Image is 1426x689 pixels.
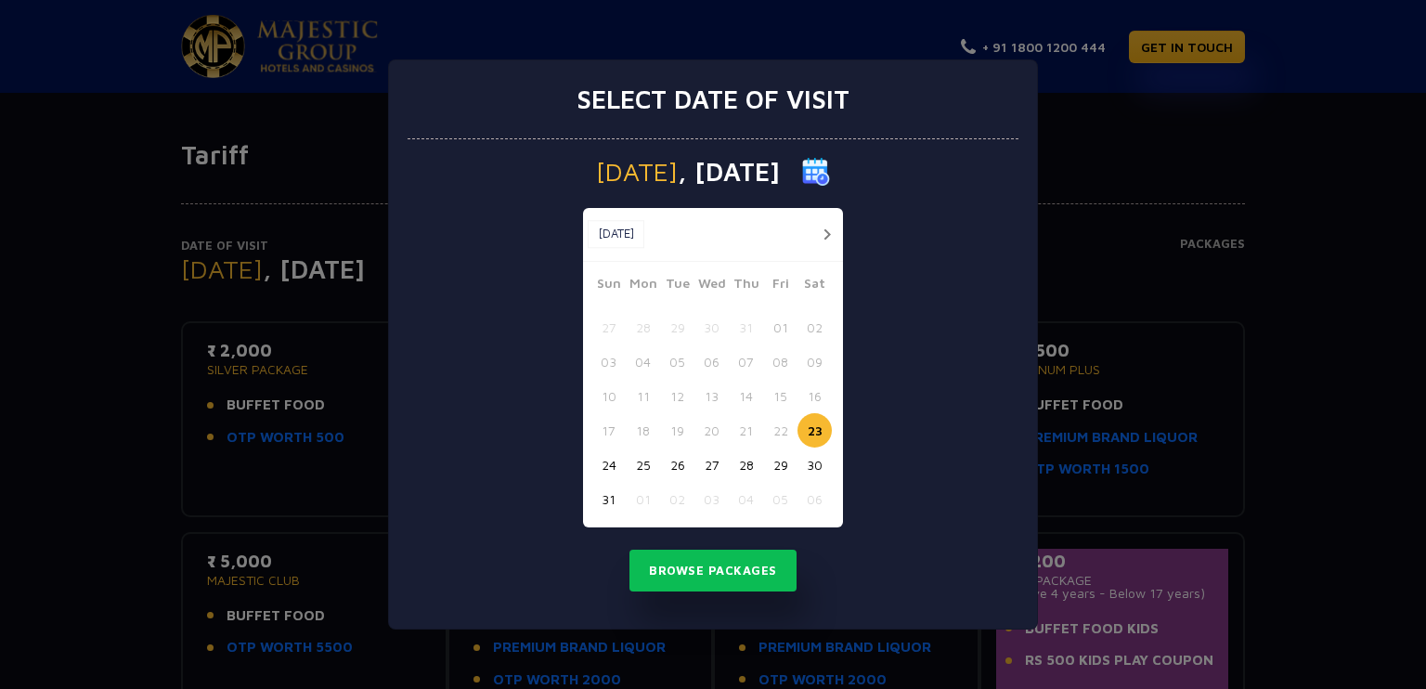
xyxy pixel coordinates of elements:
button: 17 [591,413,626,448]
button: 03 [591,344,626,379]
button: 08 [763,344,797,379]
span: Thu [729,273,763,299]
button: 04 [729,482,763,516]
img: calender icon [802,158,830,186]
button: 22 [763,413,797,448]
span: Mon [626,273,660,299]
button: 31 [591,482,626,516]
button: Browse Packages [629,550,797,592]
button: [DATE] [588,220,644,248]
button: 04 [626,344,660,379]
button: 02 [797,310,832,344]
button: 02 [660,482,694,516]
button: 20 [694,413,729,448]
button: 09 [797,344,832,379]
button: 29 [763,448,797,482]
button: 07 [729,344,763,379]
button: 30 [797,448,832,482]
button: 06 [694,344,729,379]
button: 05 [763,482,797,516]
span: Wed [694,273,729,299]
button: 06 [797,482,832,516]
button: 12 [660,379,694,413]
span: Fri [763,273,797,299]
button: 31 [729,310,763,344]
button: 13 [694,379,729,413]
button: 23 [797,413,832,448]
span: , [DATE] [678,159,780,185]
button: 28 [729,448,763,482]
button: 25 [626,448,660,482]
button: 26 [660,448,694,482]
button: 24 [591,448,626,482]
button: 01 [763,310,797,344]
button: 18 [626,413,660,448]
span: Sat [797,273,832,299]
button: 28 [626,310,660,344]
button: 21 [729,413,763,448]
button: 11 [626,379,660,413]
button: 30 [694,310,729,344]
button: 19 [660,413,694,448]
button: 05 [660,344,694,379]
h3: Select date of visit [577,84,849,115]
button: 01 [626,482,660,516]
button: 29 [660,310,694,344]
span: Sun [591,273,626,299]
button: 27 [694,448,729,482]
span: [DATE] [596,159,678,185]
button: 16 [797,379,832,413]
span: Tue [660,273,694,299]
button: 27 [591,310,626,344]
button: 15 [763,379,797,413]
button: 14 [729,379,763,413]
button: 03 [694,482,729,516]
button: 10 [591,379,626,413]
